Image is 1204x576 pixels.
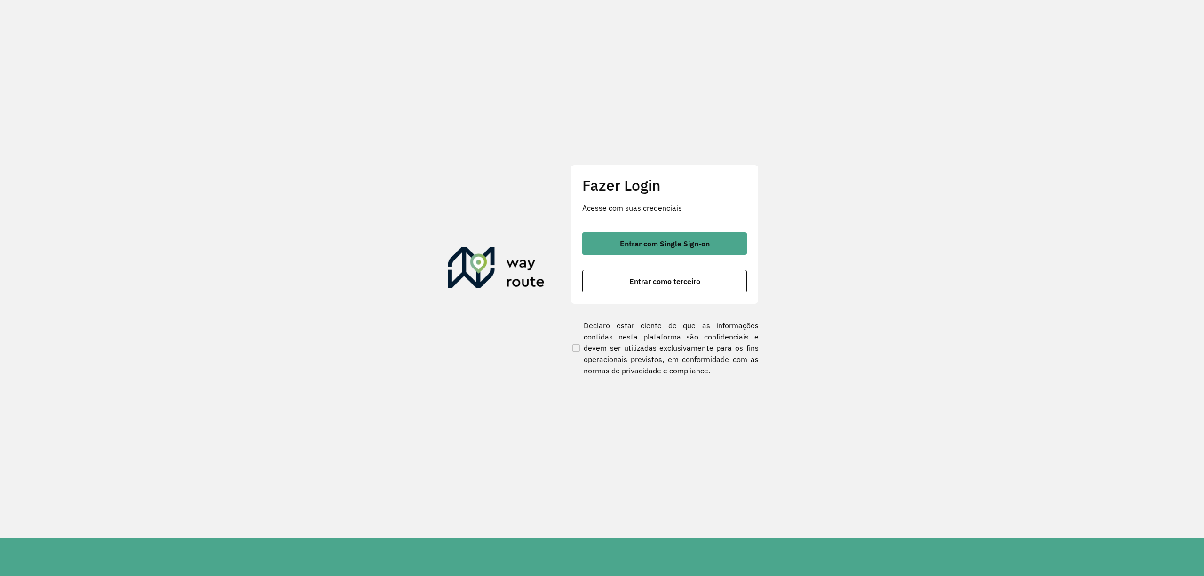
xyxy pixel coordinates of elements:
h2: Fazer Login [582,176,747,194]
button: button [582,232,747,255]
p: Acesse com suas credenciais [582,202,747,213]
label: Declaro estar ciente de que as informações contidas nesta plataforma são confidenciais e devem se... [570,320,759,376]
button: button [582,270,747,292]
span: Entrar com Single Sign-on [620,240,710,247]
span: Entrar como terceiro [629,277,700,285]
img: Roteirizador AmbevTech [448,247,545,292]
